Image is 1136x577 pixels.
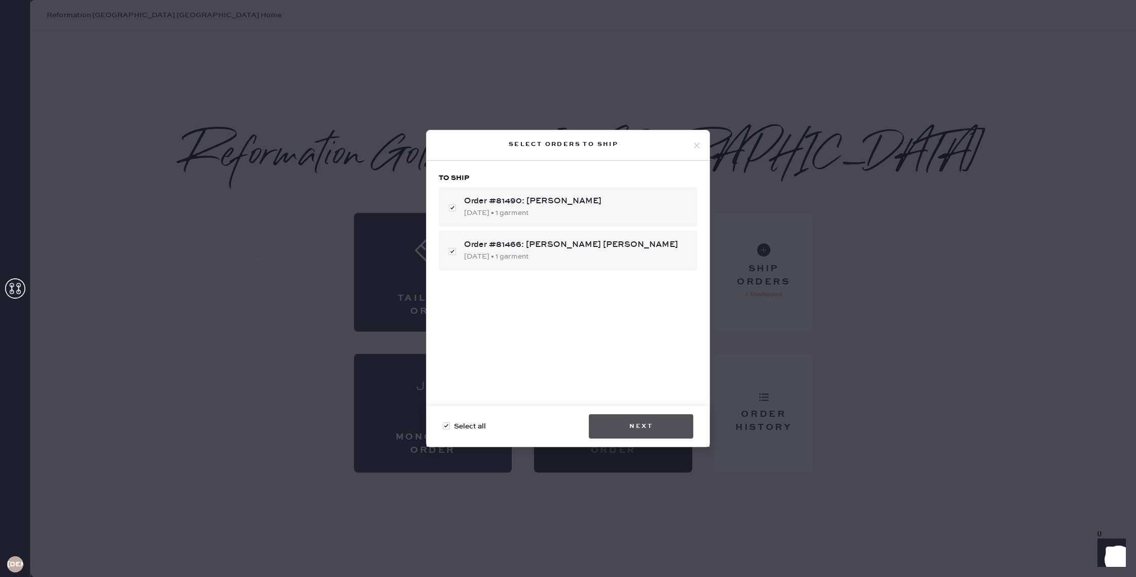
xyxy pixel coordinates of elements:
[454,421,486,432] span: Select all
[464,207,689,219] div: [DATE] • 1 garment
[464,251,689,262] div: [DATE] • 1 garment
[435,138,692,151] div: Select orders to ship
[439,173,697,183] h3: To ship
[589,414,693,439] button: Next
[464,195,689,207] div: Order #81490: [PERSON_NAME]
[464,239,689,251] div: Order #81466: [PERSON_NAME] [PERSON_NAME]
[1088,531,1131,575] iframe: Front Chat
[7,561,23,568] h3: [DEMOGRAPHIC_DATA]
